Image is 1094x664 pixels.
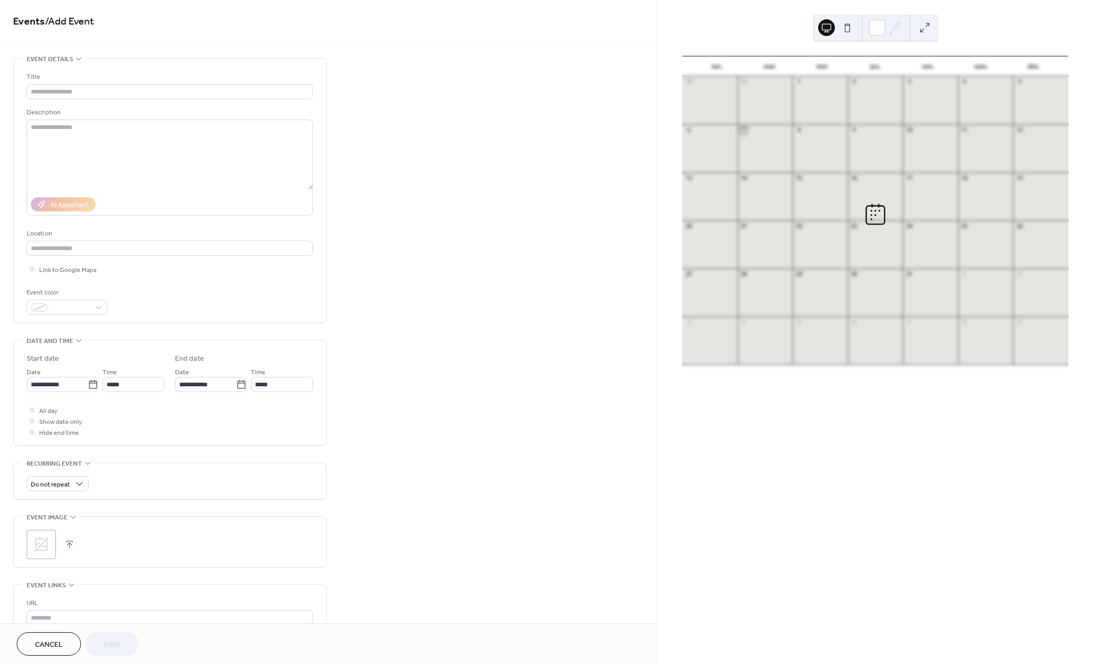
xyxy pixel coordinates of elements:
[961,271,968,278] div: 1
[27,228,311,239] div: Location
[740,127,748,134] div: 7
[796,175,803,182] div: 15
[27,72,311,82] div: Title
[1016,271,1023,278] div: 2
[906,79,913,86] div: 3
[740,223,748,230] div: 21
[796,271,803,278] div: 29
[39,265,97,276] span: Link to Google Maps
[102,367,117,378] span: Time
[175,367,189,378] span: Date
[175,353,204,364] div: End date
[796,223,803,230] div: 22
[1016,223,1023,230] div: 26
[796,56,849,76] div: mer.
[1016,319,1023,327] div: 9
[955,56,1007,76] div: sam.
[796,79,803,86] div: 1
[796,127,803,134] div: 8
[1016,175,1023,182] div: 19
[743,56,796,76] div: mar.
[851,319,858,327] div: 6
[685,271,693,278] div: 27
[685,175,693,182] div: 13
[27,580,66,591] span: Event links
[39,428,79,438] span: Hide end time
[906,319,913,327] div: 7
[1016,79,1023,86] div: 5
[906,127,913,134] div: 10
[740,175,748,182] div: 14
[740,319,748,327] div: 4
[251,367,265,378] span: Time
[851,271,858,278] div: 30
[961,319,968,327] div: 8
[45,11,94,32] span: / Add Event
[27,367,41,378] span: Date
[851,79,858,86] div: 2
[849,56,902,76] div: jeu.
[27,54,73,65] span: Event details
[961,79,968,86] div: 4
[851,223,858,230] div: 23
[27,287,105,298] div: Event color
[906,223,913,230] div: 24
[39,406,57,417] span: All day
[906,271,913,278] div: 31
[35,639,63,650] span: Cancel
[17,632,81,656] button: Cancel
[796,319,803,327] div: 5
[685,79,693,86] div: 29
[740,79,748,86] div: 30
[685,223,693,230] div: 20
[740,271,748,278] div: 28
[27,530,56,559] div: ;
[13,11,45,32] a: Events
[961,175,968,182] div: 18
[961,223,968,230] div: 25
[906,175,913,182] div: 17
[27,336,73,347] span: Date and time
[27,107,311,118] div: Description
[685,319,693,327] div: 3
[31,479,70,491] span: Do not repeat
[27,598,311,609] div: URL
[1016,127,1023,134] div: 12
[961,127,968,134] div: 11
[39,417,82,428] span: Show date only
[685,127,693,134] div: 6
[27,458,82,469] span: Recurring event
[27,353,59,364] div: Start date
[27,512,67,523] span: Event image
[691,56,743,76] div: lun.
[902,56,955,76] div: ven.
[851,175,858,182] div: 16
[851,127,858,134] div: 9
[1007,56,1060,76] div: dim.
